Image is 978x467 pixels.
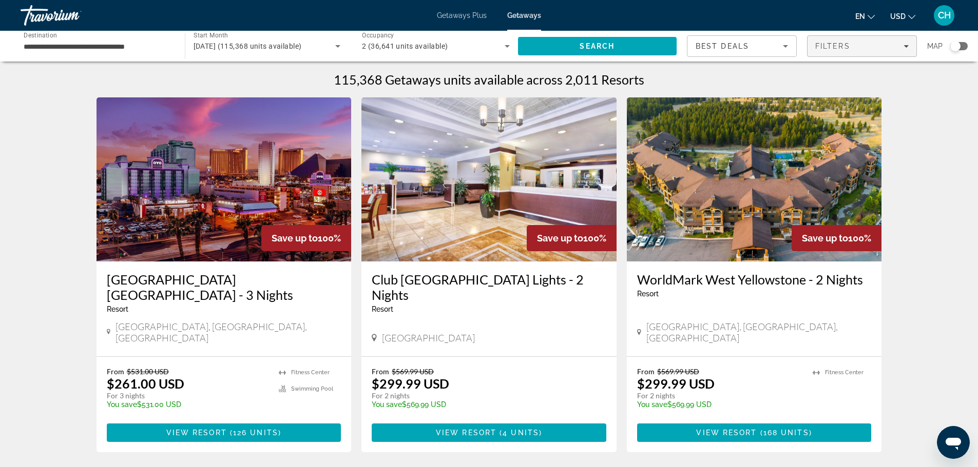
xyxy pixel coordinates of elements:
button: Change language [855,9,875,24]
span: Fitness Center [291,369,330,376]
p: $299.99 USD [637,376,715,391]
span: ( ) [496,429,542,437]
button: View Resort(126 units) [107,423,341,442]
span: 4 units [503,429,539,437]
span: ( ) [757,429,812,437]
p: For 3 nights [107,391,269,400]
p: For 2 nights [637,391,803,400]
a: WorldMark West Yellowstone - 2 Nights [637,272,872,287]
a: Travorium [21,2,123,29]
button: Change currency [890,9,915,24]
span: Search [580,42,615,50]
span: Save up to [537,233,583,243]
span: Fitness Center [825,369,864,376]
span: [GEOGRAPHIC_DATA], [GEOGRAPHIC_DATA], [GEOGRAPHIC_DATA] [646,321,872,343]
span: ( ) [227,429,281,437]
span: Resort [372,305,393,313]
img: OYO Hotel & Casino Las Vegas - 3 Nights [97,97,352,261]
span: View Resort [166,429,227,437]
span: en [855,12,865,21]
button: View Resort(168 units) [637,423,872,442]
p: $569.99 USD [372,400,596,409]
button: View Resort(4 units) [372,423,606,442]
p: For 2 nights [372,391,596,400]
button: Filters [807,35,917,57]
div: 100% [261,225,351,251]
span: Start Month [194,32,228,39]
span: Filters [815,42,850,50]
p: $569.99 USD [637,400,803,409]
span: Map [927,39,943,53]
div: 100% [792,225,881,251]
span: From [637,367,655,376]
a: Getaways Plus [437,11,487,19]
span: [GEOGRAPHIC_DATA] [382,332,475,343]
span: View Resort [436,429,496,437]
a: Getaways [507,11,541,19]
span: USD [890,12,906,21]
img: Club Wyndham Harbour Lights - 2 Nights [361,97,617,261]
span: $531.00 USD [127,367,169,376]
button: Search [518,37,677,55]
h1: 115,368 Getaways units available across 2,011 Resorts [334,72,644,87]
a: [GEOGRAPHIC_DATA] [GEOGRAPHIC_DATA] - 3 Nights [107,272,341,302]
span: Save up to [272,233,318,243]
span: Best Deals [696,42,749,50]
span: You save [637,400,667,409]
p: $299.99 USD [372,376,449,391]
span: View Resort [696,429,757,437]
span: 126 units [233,429,278,437]
span: 2 (36,641 units available) [362,42,448,50]
span: 168 units [763,429,809,437]
p: $261.00 USD [107,376,184,391]
span: CH [938,10,951,21]
span: You save [372,400,402,409]
input: Select destination [24,40,171,53]
span: Swimming Pool [291,385,333,392]
span: $569.99 USD [657,367,699,376]
span: Save up to [802,233,848,243]
span: Resort [637,290,659,298]
img: WorldMark West Yellowstone - 2 Nights [627,97,882,261]
button: User Menu [931,5,957,26]
span: From [107,367,124,376]
span: Occupancy [362,32,394,39]
iframe: Button to launch messaging window [937,426,970,459]
div: 100% [527,225,617,251]
span: Resort [107,305,128,313]
span: You save [107,400,137,409]
span: [DATE] (115,368 units available) [194,42,302,50]
span: [GEOGRAPHIC_DATA], [GEOGRAPHIC_DATA], [GEOGRAPHIC_DATA] [116,321,341,343]
span: From [372,367,389,376]
a: Club [GEOGRAPHIC_DATA] Lights - 2 Nights [372,272,606,302]
span: Destination [24,31,57,38]
p: $531.00 USD [107,400,269,409]
span: $569.99 USD [392,367,434,376]
mat-select: Sort by [696,40,788,52]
